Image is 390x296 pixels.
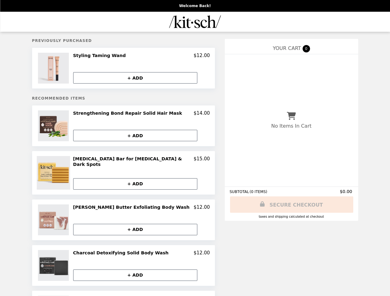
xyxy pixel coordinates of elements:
p: Welcome Back! [179,4,211,8]
div: Taxes and Shipping calculated at checkout [230,215,353,218]
p: $12.00 [194,250,210,256]
span: $0.00 [340,189,353,194]
h5: Previously Purchased [32,39,215,43]
span: ( 0 ITEMS ) [250,190,267,194]
h2: Styling Taming Wand [73,53,128,58]
button: + ADD [73,130,197,141]
img: Charcoal Detoxifying Solid Body Wash [38,250,70,281]
button: + ADD [73,72,197,84]
button: + ADD [73,178,197,190]
img: Shea Butter Exfoliating Body Wash [38,204,70,235]
img: Strengthening Bond Repair Solid Hair Mask [38,110,70,141]
p: $14.00 [194,110,210,116]
img: Styling Taming Wand [38,53,70,84]
img: Brand Logo [169,15,221,28]
p: $12.00 [194,204,210,210]
p: No Items In Cart [271,123,311,129]
img: Kojic Acid Bar for Hyperpigmentation & Dark Spots [37,156,72,190]
span: YOUR CART [273,45,301,51]
p: $12.00 [194,53,210,58]
button: + ADD [73,224,197,235]
h2: [PERSON_NAME] Butter Exfoliating Body Wash [73,204,192,210]
span: 0 [303,45,310,52]
button: + ADD [73,269,197,281]
h2: Strengthening Bond Repair Solid Hair Mask [73,110,185,116]
p: $15.00 [194,156,210,167]
span: SUBTOTAL [230,190,250,194]
h5: Recommended Items [32,96,215,101]
h2: [MEDICAL_DATA] Bar for [MEDICAL_DATA] & Dark Spots [73,156,194,167]
h2: Charcoal Detoxifying Solid Body Wash [73,250,171,256]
